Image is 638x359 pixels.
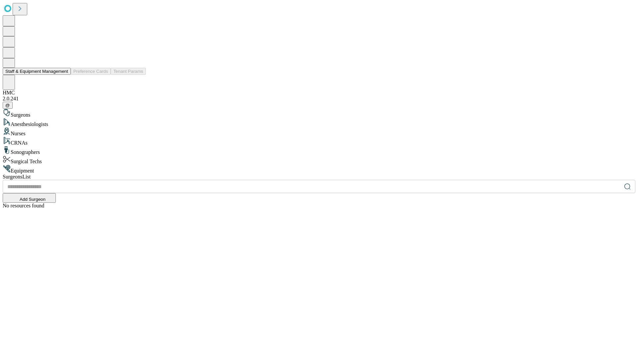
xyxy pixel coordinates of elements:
[20,197,46,202] span: Add Surgeon
[3,146,635,155] div: Sonographers
[3,203,635,209] div: No resources found
[3,68,71,75] button: Staff & Equipment Management
[3,155,635,165] div: Surgical Techs
[3,165,635,174] div: Equipment
[3,96,635,102] div: 2.0.241
[3,137,635,146] div: CRNAs
[3,90,635,96] div: HMC
[3,127,635,137] div: Nurses
[5,103,10,108] span: @
[3,109,635,118] div: Surgeons
[3,102,13,109] button: @
[3,193,56,203] button: Add Surgeon
[3,174,635,180] div: Surgeons List
[111,68,146,75] button: Tenant Params
[71,68,111,75] button: Preference Cards
[3,118,635,127] div: Anesthesiologists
